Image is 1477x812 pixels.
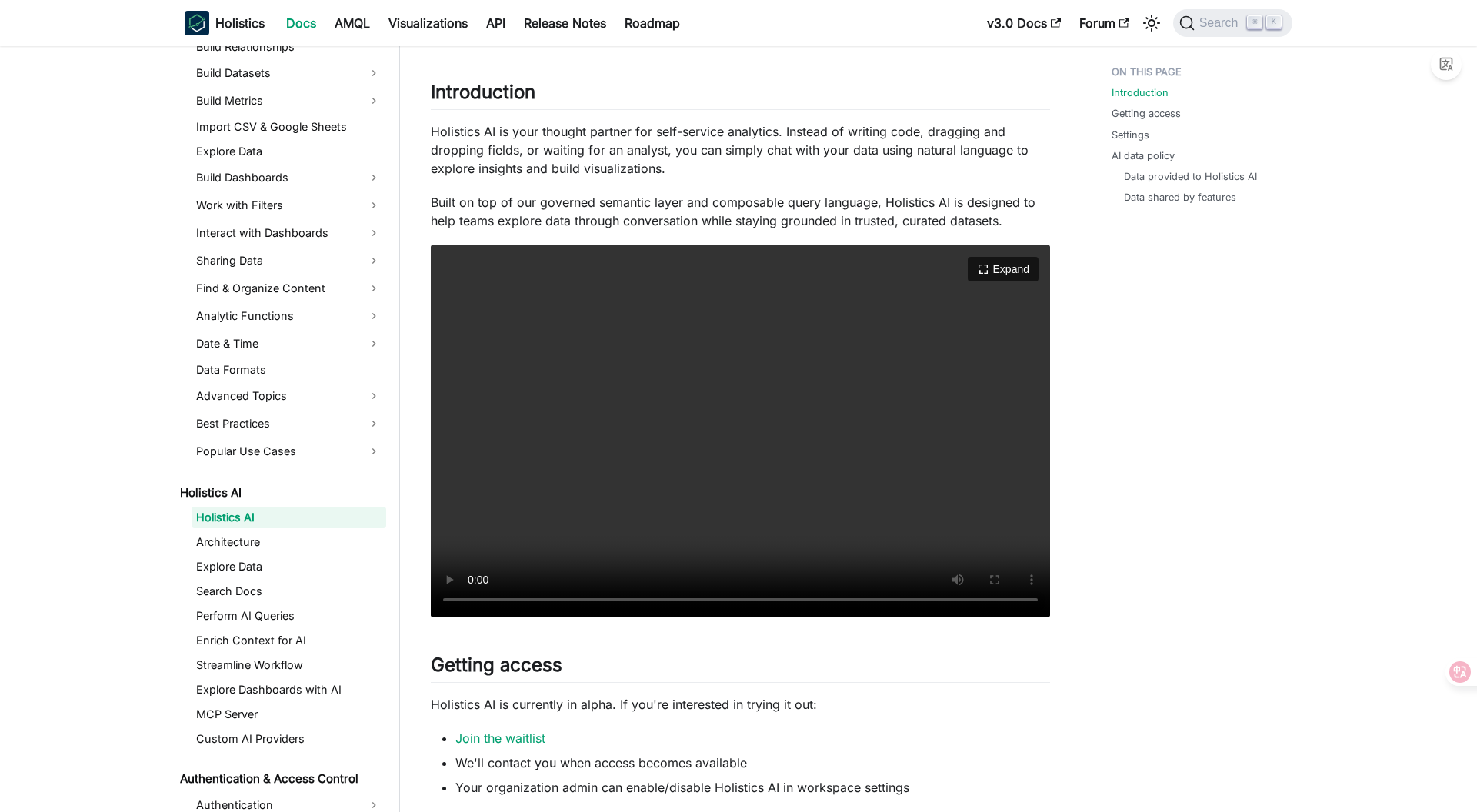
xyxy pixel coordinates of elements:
a: Docs [277,11,325,35]
nav: Docs sidebar [169,46,400,812]
a: Join the waitlist [455,730,545,746]
a: Forum [1070,11,1139,35]
a: Find & Organize Content [192,276,386,301]
video: Your browser does not support embedding video, but you can . [431,245,1050,617]
li: We'll contact you when access becomes available [455,754,1050,772]
a: Explore Data [192,141,386,162]
kbd: K [1266,15,1282,29]
a: Build Relationships [192,36,386,58]
a: AMQL [325,11,379,35]
a: Build Metrics [192,88,386,113]
a: Data shared by features [1124,190,1236,205]
a: Introduction [1112,85,1169,100]
p: Holistics AI is your thought partner for self-service analytics. Instead of writing code, draggin... [431,122,1050,178]
a: Analytic Functions [192,304,386,328]
span: Search [1195,16,1248,30]
button: Expand video [968,257,1039,281]
a: Visualizations [379,11,477,35]
a: Getting access [1112,106,1181,121]
a: Release Notes [515,11,615,35]
a: Settings [1112,128,1149,142]
b: Holistics [215,14,265,32]
h2: Getting access [431,654,1050,683]
p: Holistics AI is currently in alpha. If you're interested in trying it out: [431,695,1050,714]
img: Holistics [185,11,209,35]
a: Custom AI Providers [192,728,386,750]
kbd: ⌘ [1247,15,1262,29]
a: Work with Filters [192,193,386,218]
a: v3.0 Docs [978,11,1070,35]
a: Streamline Workflow [192,654,386,676]
a: Search Docs [192,581,386,602]
a: Enrich Context for AI [192,630,386,651]
button: Switch between dark and light mode (currently light mode) [1139,11,1164,35]
a: Perform AI Queries [192,605,386,627]
a: Advanced Topics [192,384,386,408]
h2: Introduction [431,81,1050,110]
a: Build Datasets [192,61,386,85]
a: HolisticsHolistics [185,11,265,35]
a: Date & Time [192,331,386,356]
button: Search (Command+K) [1173,9,1292,37]
a: Architecture [192,531,386,553]
a: Build Dashboards [192,165,386,190]
a: Sharing Data [192,248,386,273]
a: Best Practices [192,411,386,436]
a: MCP Server [192,704,386,725]
a: Data provided to Holistics AI [1124,169,1257,184]
a: Holistics AI [192,507,386,528]
a: Popular Use Cases [192,439,386,464]
a: Roadmap [615,11,689,35]
a: AI data policy [1112,148,1175,163]
a: Authentication & Access Control [175,768,386,790]
a: Data Formats [192,359,386,381]
a: Import CSV & Google Sheets [192,116,386,138]
li: Your organization admin can enable/disable Holistics AI in workspace settings [455,778,1050,797]
a: API [477,11,515,35]
a: Holistics AI [175,482,386,504]
p: Built on top of our governed semantic layer and composable query language, Holistics AI is design... [431,193,1050,230]
a: Interact with Dashboards [192,221,386,245]
a: Explore Dashboards with AI [192,679,386,701]
a: Explore Data [192,556,386,577]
